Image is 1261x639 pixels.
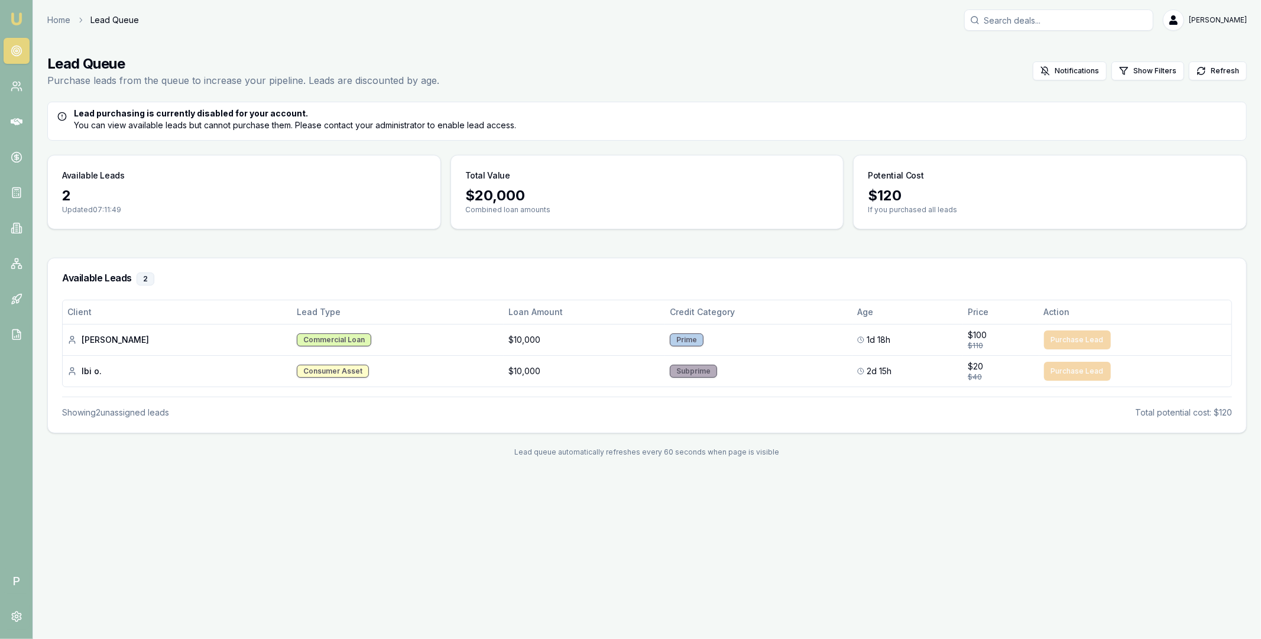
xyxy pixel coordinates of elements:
[297,333,371,346] div: Commercial Loan
[4,568,30,594] span: P
[63,300,292,324] th: Client
[465,170,510,181] h3: Total Value
[62,186,426,205] div: 2
[1111,61,1184,80] button: Show Filters
[47,54,439,73] h1: Lead Queue
[292,300,504,324] th: Lead Type
[9,12,24,26] img: emu-icon-u.png
[670,333,704,346] div: Prime
[504,324,664,355] td: $10,000
[665,300,853,324] th: Credit Category
[137,273,154,286] div: 2
[47,73,439,87] p: Purchase leads from the queue to increase your pipeline. Leads are discounted by age.
[62,205,426,215] p: Updated 07:11:49
[47,14,70,26] a: Home
[1189,61,1247,80] button: Refresh
[297,365,369,378] div: Consumer Asset
[47,14,139,26] nav: breadcrumb
[465,186,829,205] div: $ 20,000
[968,372,1035,382] div: $40
[67,334,287,346] div: [PERSON_NAME]
[867,365,892,377] span: 2d 15h
[968,329,987,341] span: $100
[67,365,287,377] div: Ibi o.
[968,361,983,372] span: $20
[1135,407,1232,419] div: Total potential cost: $120
[504,355,664,387] td: $10,000
[465,205,829,215] p: Combined loan amounts
[1189,15,1247,25] span: [PERSON_NAME]
[1033,61,1107,80] button: Notifications
[852,300,963,324] th: Age
[62,170,125,181] h3: Available Leads
[968,341,1035,351] div: $110
[868,186,1232,205] div: $ 120
[963,300,1039,324] th: Price
[504,300,664,324] th: Loan Amount
[1039,300,1231,324] th: Action
[47,447,1247,457] div: Lead queue automatically refreshes every 60 seconds when page is visible
[74,108,308,118] strong: Lead purchasing is currently disabled for your account.
[868,170,923,181] h3: Potential Cost
[868,205,1232,215] p: If you purchased all leads
[57,108,1237,131] div: You can view available leads but cannot purchase them. Please contact your administrator to enabl...
[670,365,717,378] div: Subprime
[62,273,1232,286] h3: Available Leads
[90,14,139,26] span: Lead Queue
[964,9,1153,31] input: Search deals
[62,407,169,419] div: Showing 2 unassigned lead s
[867,334,890,346] span: 1d 18h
